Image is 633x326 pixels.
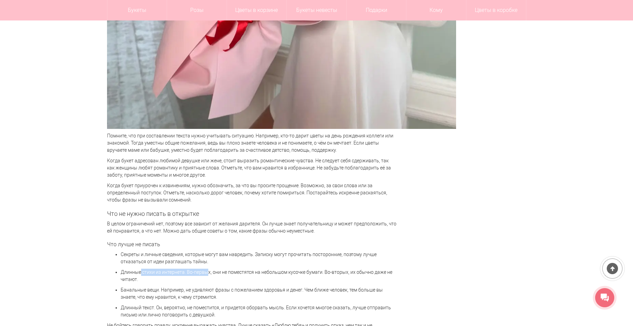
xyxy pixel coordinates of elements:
[107,182,397,204] p: Когда букет приурочен к извинениям, нужно обозначить, за что вы просите прощение. Возможно, за св...
[121,269,397,283] p: Длинные стихи из интернета. Во-первых, они не поместятся на небольшом кусочке бумаги. Во-вторых, ...
[107,241,397,248] h3: Что лучше не писать
[121,304,397,318] p: Длинный текст. Он, вероятно, не поместится, и придется оборвать мысль. Если хочется многое сказат...
[121,286,397,301] p: Банальные вещи. Например, не удивляют фразы с пожеланием здоровья и денег. Чем ближе человек, тем...
[107,132,397,154] p: Помните, что при составлении текста нужно учитывать ситуацию. Например, кто-то дарит цветы на ден...
[107,210,397,217] h2: Что не нужно писать в открытке
[121,251,397,265] p: Секреты и личные сведения, которые могут вам навредить. Записку могут прочитать посторонние, поэт...
[107,157,397,179] p: Когда букет адресован любимой девушке или жене, стоит выразить романтические чувства. Не следует ...
[107,220,397,235] p: В целом ограничений нет, поэтому все зависит от желания дарителя. Он лучше знает получательницу и...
